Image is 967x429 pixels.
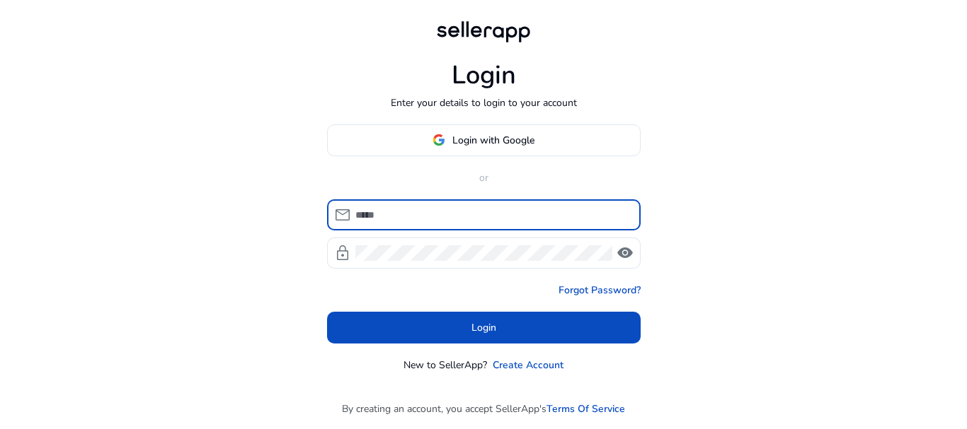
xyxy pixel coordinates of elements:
[452,133,534,148] span: Login with Google
[327,170,641,185] p: or
[404,358,487,372] p: New to SellerApp?
[327,124,641,156] button: Login with Google
[493,358,563,372] a: Create Account
[452,60,516,90] h1: Login
[617,245,634,261] span: visibility
[559,283,641,298] a: Forgot Password?
[547,401,625,416] a: Terms Of Service
[391,95,577,110] p: Enter your details to login to your account
[327,312,641,343] button: Login
[334,245,351,261] span: lock
[334,206,351,223] span: mail
[471,320,496,335] span: Login
[433,134,445,146] img: google-logo.svg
